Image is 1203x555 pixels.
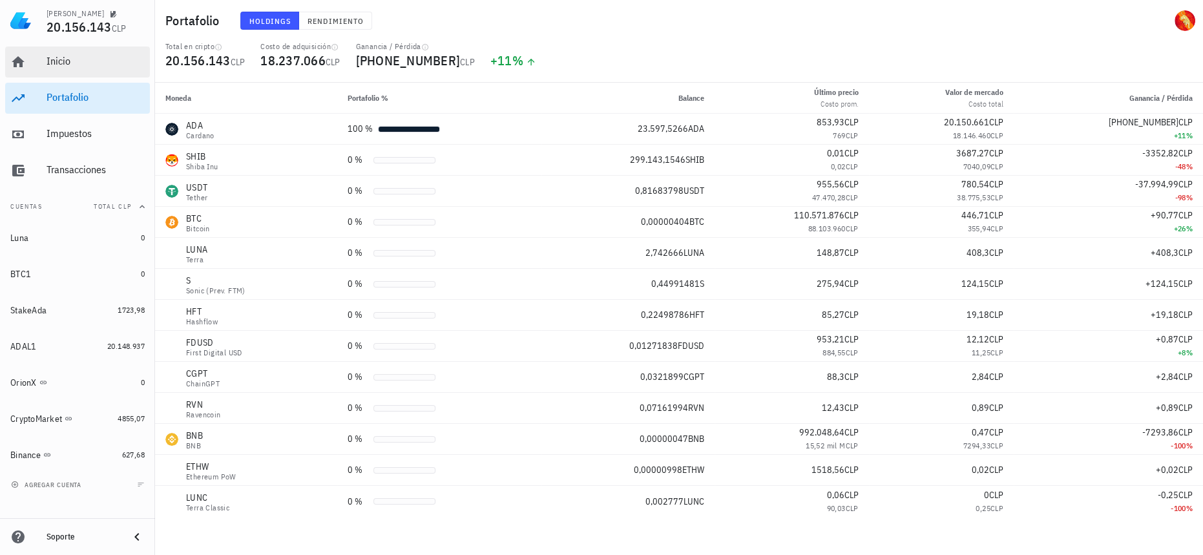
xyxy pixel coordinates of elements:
span: CLP [989,209,1003,221]
a: ADAL1 20.148.937 [5,331,150,362]
span: 955,56 [817,178,844,190]
div: 0 % [348,184,368,198]
div: Cardano [186,132,214,140]
span: 2,84 [972,371,989,382]
div: 0 % [348,495,368,508]
span: CLP [846,224,859,233]
div: Tether [186,194,207,202]
h1: Portafolio [165,10,225,31]
span: 408,3 [967,247,989,258]
span: CLP [844,178,859,190]
span: -7293,86 [1142,426,1178,438]
div: BNB [186,429,203,442]
button: Rendimiento [299,12,372,30]
span: CLP [844,309,859,320]
div: BNB-icon [165,433,178,446]
span: 85,27 [822,309,844,320]
span: 953,21 [817,333,844,345]
span: 0,0321899 [640,371,684,382]
span: CLP [846,131,859,140]
div: avatar [1175,10,1195,31]
span: CLP [990,441,1003,450]
span: CLP [989,402,1003,414]
span: 18.146.460 [953,131,990,140]
span: 19,18 [967,309,989,320]
span: CLP [460,56,475,68]
div: Inicio [47,55,145,67]
span: 0,81683798 [635,185,684,196]
span: 23.597,5266 [638,123,688,134]
div: USDT-icon [165,185,178,198]
span: CLP [990,224,1003,233]
span: CLP [1178,402,1193,414]
span: % [512,52,523,69]
span: 38.775,53 [957,193,990,202]
span: CLP [990,162,1003,171]
span: agregar cuenta [14,481,81,489]
span: 355,94 [967,224,990,233]
div: 0 % [348,370,368,384]
button: Holdings [240,12,300,30]
span: CLP [989,426,1003,438]
span: 88,3 [827,371,844,382]
div: 0 % [348,463,368,477]
div: RVN-icon [165,402,178,415]
span: 1723,98 [118,305,145,315]
span: 0,22498786 [641,309,689,320]
span: 110.571.876 [794,209,844,221]
div: LUNC-icon [165,495,178,508]
span: +90,77 [1151,209,1178,221]
span: 124,15 [961,278,989,289]
span: 12,12 [967,333,989,345]
span: 853,93 [817,116,844,128]
div: LUNA-icon [165,247,178,260]
span: CLP [844,371,859,382]
span: Total CLP [94,202,132,211]
div: First Digital USD [186,349,242,357]
div: +11 [1024,129,1193,142]
span: 769 [833,131,845,140]
div: BTC [186,212,210,225]
span: 90,03 [827,503,846,513]
span: CLP [844,426,859,438]
span: CLP [989,116,1003,128]
div: [PERSON_NAME] [47,8,104,19]
span: Balance [678,93,704,103]
span: CLP [846,348,859,357]
span: CLP [1178,178,1193,190]
span: CLP [989,178,1003,190]
button: agregar cuenta [8,478,87,491]
span: CLP [1178,426,1193,438]
span: 992.048,64 [799,426,844,438]
span: CLP [846,193,859,202]
div: CGPT [186,367,220,380]
span: BNB [688,433,704,445]
div: Binance [10,450,41,461]
div: Ravencoin [186,411,221,419]
span: 88.103.960 [808,224,846,233]
div: 0 % [348,215,368,229]
span: RVN [688,402,704,414]
div: 0 % [348,401,368,415]
span: CLP [326,56,340,68]
div: Sonic (prev. FTM) [186,287,246,295]
div: Soporte [47,532,119,542]
span: CLP [844,402,859,414]
div: BNB [186,442,203,450]
div: CryptoMarket [10,414,62,424]
img: LedgiFi [10,10,31,31]
div: ADAL1 [10,341,36,352]
span: S [700,278,704,289]
span: 7294,33 [963,441,990,450]
span: +0,89 [1156,402,1178,414]
span: CLP [990,193,1003,202]
span: CLP [990,348,1003,357]
span: 780,54 [961,178,989,190]
span: % [1186,162,1193,171]
div: ChainGPT [186,380,220,388]
span: HFT [689,309,704,320]
span: CLP [1178,116,1193,128]
span: CLP [989,371,1003,382]
span: 0 [141,233,145,242]
span: 0,06 [827,489,844,501]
